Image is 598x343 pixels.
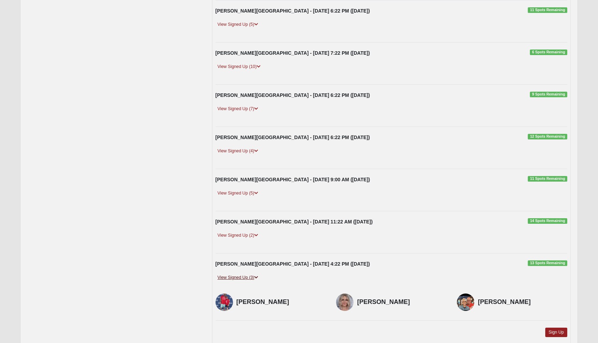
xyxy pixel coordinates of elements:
strong: [PERSON_NAME][GEOGRAPHIC_DATA] - [DATE] 6:22 PM ([DATE]) [216,8,370,14]
h4: [PERSON_NAME] [236,298,326,306]
a: View Signed Up (7) [216,105,260,113]
a: Sign Up [545,328,568,337]
strong: [PERSON_NAME][GEOGRAPHIC_DATA] - [DATE] 11:22 AM ([DATE]) [216,219,373,224]
strong: [PERSON_NAME][GEOGRAPHIC_DATA] - [DATE] 6:22 PM ([DATE]) [216,92,370,98]
span: 14 Spots Remaining [528,218,567,224]
h4: [PERSON_NAME] [478,298,567,306]
strong: [PERSON_NAME][GEOGRAPHIC_DATA] - [DATE] 9:00 AM ([DATE]) [216,177,370,182]
strong: [PERSON_NAME][GEOGRAPHIC_DATA] - [DATE] 7:22 PM ([DATE]) [216,50,370,56]
a: View Signed Up (3) [216,274,260,281]
strong: [PERSON_NAME][GEOGRAPHIC_DATA] - [DATE] 6:22 PM ([DATE]) [216,135,370,140]
span: 9 Spots Remaining [530,92,567,97]
img: Patsy Killingsworth [457,294,474,311]
strong: [PERSON_NAME][GEOGRAPHIC_DATA] - [DATE] 4:22 PM ([DATE]) [216,261,370,267]
span: 13 Spots Remaining [528,260,567,266]
span: 11 Spots Remaining [528,7,567,13]
a: View Signed Up (5) [216,21,260,28]
a: View Signed Up (2) [216,232,260,239]
span: 12 Spots Remaining [528,134,567,139]
h4: [PERSON_NAME] [357,298,446,306]
img: Jennifer Dunn [216,294,233,311]
img: Carrie Farmer [336,294,353,311]
span: 11 Spots Remaining [528,176,567,182]
a: View Signed Up (4) [216,147,260,155]
a: View Signed Up (5) [216,190,260,197]
a: View Signed Up (10) [216,63,263,70]
span: 6 Spots Remaining [530,49,567,55]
